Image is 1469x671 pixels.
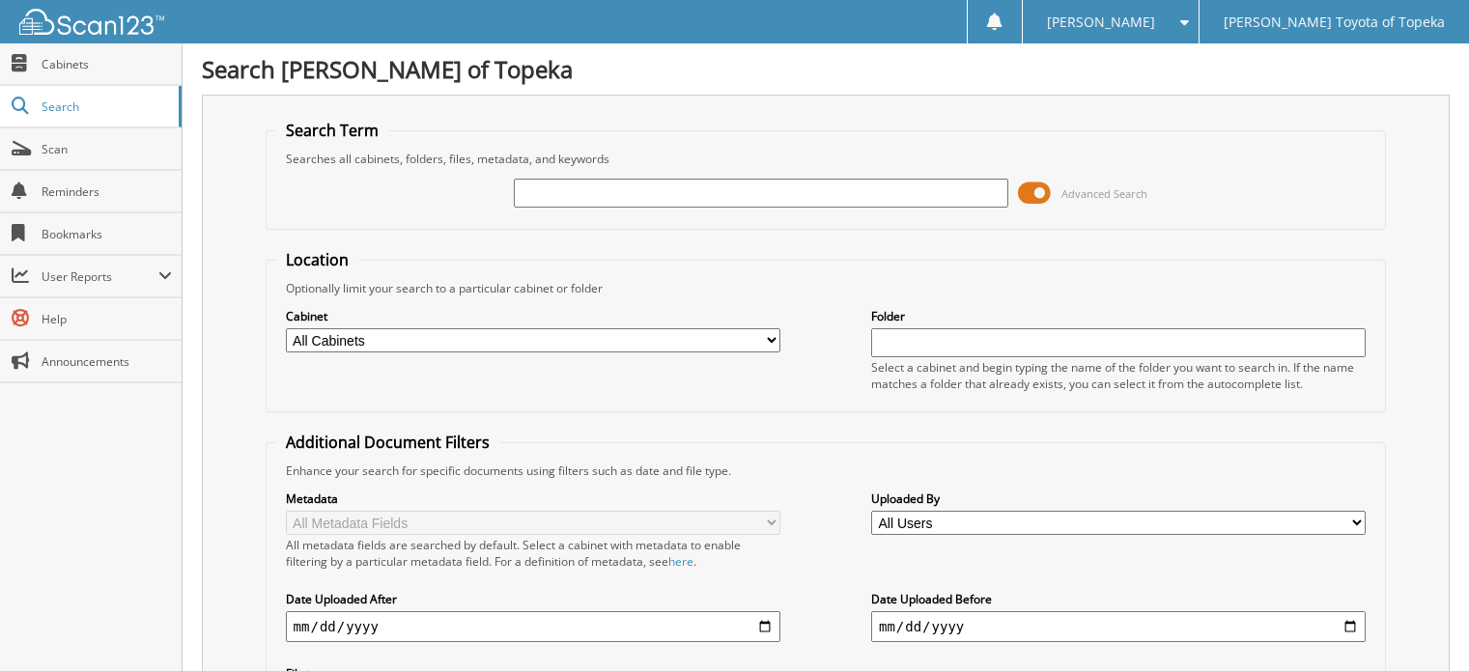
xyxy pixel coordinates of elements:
[668,553,693,570] a: here
[871,591,1366,607] label: Date Uploaded Before
[286,537,780,570] div: All metadata fields are searched by default. Select a cabinet with metadata to enable filtering b...
[202,53,1450,85] h1: Search [PERSON_NAME] of Topeka
[871,490,1366,507] label: Uploaded By
[42,353,172,370] span: Announcements
[19,9,164,35] img: scan123-logo-white.svg
[871,308,1366,324] label: Folder
[42,98,169,115] span: Search
[42,311,172,327] span: Help
[286,308,780,324] label: Cabinet
[276,462,1376,479] div: Enhance your search for specific documents using filters such as date and file type.
[1224,16,1445,28] span: [PERSON_NAME] Toyota of Topeka
[286,591,780,607] label: Date Uploaded After
[42,183,172,200] span: Reminders
[42,268,158,285] span: User Reports
[286,611,780,642] input: start
[276,151,1376,167] div: Searches all cabinets, folders, files, metadata, and keywords
[276,120,388,141] legend: Search Term
[42,56,172,72] span: Cabinets
[276,432,499,453] legend: Additional Document Filters
[871,611,1366,642] input: end
[42,141,172,157] span: Scan
[286,490,780,507] label: Metadata
[276,280,1376,296] div: Optionally limit your search to a particular cabinet or folder
[276,249,358,270] legend: Location
[871,359,1366,392] div: Select a cabinet and begin typing the name of the folder you want to search in. If the name match...
[1061,186,1147,201] span: Advanced Search
[1047,16,1155,28] span: [PERSON_NAME]
[42,226,172,242] span: Bookmarks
